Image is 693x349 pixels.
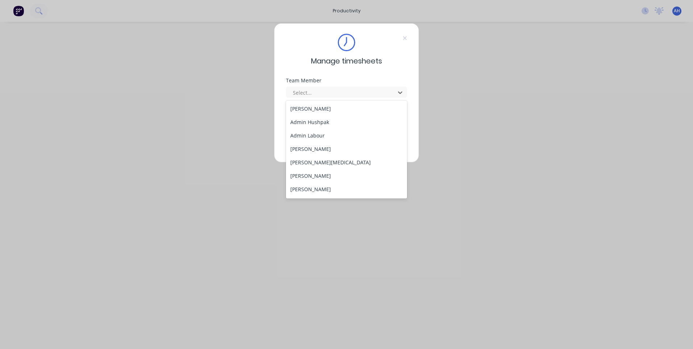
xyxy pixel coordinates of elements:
[286,182,407,196] div: [PERSON_NAME]
[286,169,407,182] div: [PERSON_NAME]
[286,196,407,209] div: [PERSON_NAME]
[286,78,407,83] div: Team Member
[286,129,407,142] div: Admin Labour
[286,102,407,115] div: [PERSON_NAME]
[286,156,407,169] div: [PERSON_NAME][MEDICAL_DATA]
[311,56,382,66] span: Manage timesheets
[286,142,407,156] div: [PERSON_NAME]
[286,115,407,129] div: Admin Hushpak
